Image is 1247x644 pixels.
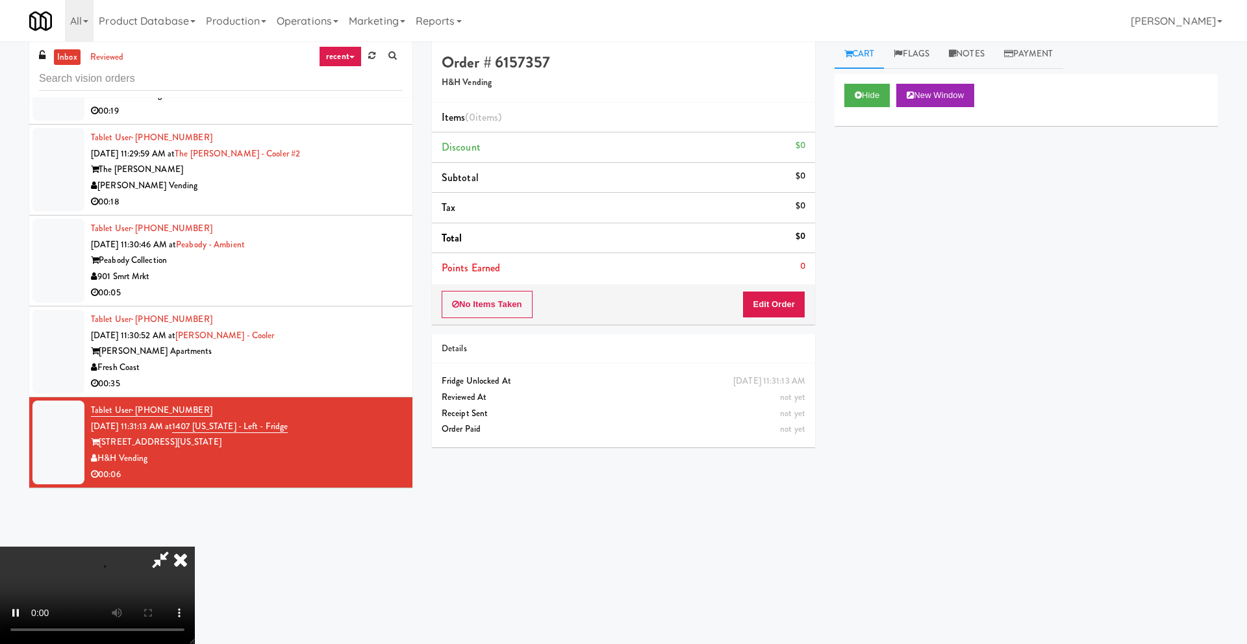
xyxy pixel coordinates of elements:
[844,84,890,107] button: Hide
[91,147,175,160] span: [DATE] 11:29:59 AM at
[131,404,212,416] span: · [PHONE_NUMBER]
[91,285,403,301] div: 00:05
[91,451,403,467] div: H&H Vending
[29,397,412,488] li: Tablet User· [PHONE_NUMBER][DATE] 11:31:13 AM at1407 [US_STATE] - Left - Fridge[STREET_ADDRESS][U...
[319,46,362,67] a: recent
[896,84,974,107] button: New Window
[91,313,212,325] a: Tablet User· [PHONE_NUMBER]
[742,291,805,318] button: Edit Order
[442,406,805,422] div: Receipt Sent
[91,103,403,119] div: 00:19
[91,343,403,360] div: [PERSON_NAME] Apartments
[29,10,52,32] img: Micromart
[131,131,212,143] span: · [PHONE_NUMBER]
[780,407,805,419] span: not yet
[800,258,805,275] div: 0
[91,131,212,143] a: Tablet User· [PHONE_NUMBER]
[442,78,805,88] h5: H&H Vending
[780,423,805,435] span: not yet
[91,253,403,269] div: Peabody Collection
[39,67,403,91] input: Search vision orders
[442,373,805,390] div: Fridge Unlocked At
[442,390,805,406] div: Reviewed At
[91,269,403,285] div: 901 Smrt Mrkt
[131,222,212,234] span: · [PHONE_NUMBER]
[87,49,127,66] a: reviewed
[172,420,288,433] a: 1407 [US_STATE] - Left - Fridge
[91,420,172,432] span: [DATE] 11:31:13 AM at
[475,110,499,125] ng-pluralize: items
[91,404,212,417] a: Tablet User· [PHONE_NUMBER]
[835,40,885,69] a: Cart
[91,162,403,178] div: The [PERSON_NAME]
[91,238,176,251] span: [DATE] 11:30:46 AM at
[733,373,805,390] div: [DATE] 11:31:13 AM
[442,200,455,215] span: Tax
[29,216,412,306] li: Tablet User· [PHONE_NUMBER][DATE] 11:30:46 AM atPeabody - AmbientPeabody Collection901 Smrt Mrkt0...
[442,421,805,438] div: Order Paid
[91,434,403,451] div: [STREET_ADDRESS][US_STATE]
[796,138,805,154] div: $0
[442,140,481,155] span: Discount
[91,222,212,234] a: Tablet User· [PHONE_NUMBER]
[131,313,212,325] span: · [PHONE_NUMBER]
[91,329,175,341] span: [DATE] 11:30:52 AM at
[442,260,500,275] span: Points Earned
[29,306,412,397] li: Tablet User· [PHONE_NUMBER][DATE] 11:30:52 AM at[PERSON_NAME] - Cooler[PERSON_NAME] ApartmentsFre...
[54,49,81,66] a: inbox
[91,360,403,376] div: Fresh Coast
[442,341,805,357] div: Details
[176,238,245,251] a: Peabody - Ambient
[442,110,501,125] span: Items
[796,168,805,184] div: $0
[175,147,300,160] a: The [PERSON_NAME] - Cooler #2
[994,40,1063,69] a: Payment
[91,376,403,392] div: 00:35
[884,40,939,69] a: Flags
[29,125,412,216] li: Tablet User· [PHONE_NUMBER][DATE] 11:29:59 AM atThe [PERSON_NAME] - Cooler #2The [PERSON_NAME][PE...
[91,194,403,210] div: 00:18
[939,40,994,69] a: Notes
[91,467,403,483] div: 00:06
[780,391,805,403] span: not yet
[442,230,462,245] span: Total
[442,170,479,185] span: Subtotal
[175,329,274,341] a: [PERSON_NAME] - Cooler
[442,54,805,71] h4: Order # 6157357
[796,229,805,245] div: $0
[465,110,501,125] span: (0 )
[91,178,403,194] div: [PERSON_NAME] Vending
[796,198,805,214] div: $0
[442,291,533,318] button: No Items Taken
